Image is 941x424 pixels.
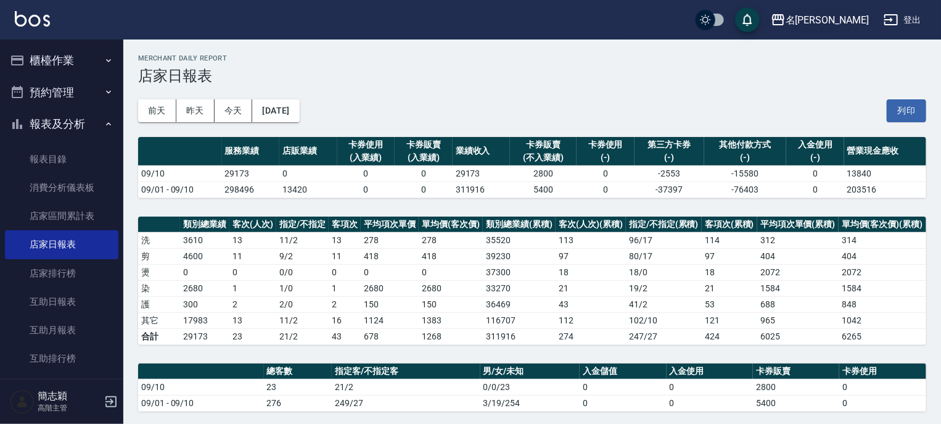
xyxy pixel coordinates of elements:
[556,217,626,233] th: 客次(人次)(累積)
[138,312,180,328] td: 其它
[626,264,702,280] td: 18 / 0
[138,232,180,248] td: 洗
[138,328,180,344] td: 合計
[839,232,926,248] td: 314
[789,151,841,164] div: (-)
[419,264,483,280] td: 0
[419,312,483,328] td: 1383
[453,165,511,181] td: 29173
[276,312,329,328] td: 11 / 2
[5,108,118,140] button: 報表及分析
[839,312,926,328] td: 1042
[38,402,101,414] p: 高階主管
[483,248,556,264] td: 39230
[483,264,556,280] td: 37300
[844,181,926,197] td: 203516
[180,232,229,248] td: 3610
[556,248,626,264] td: 97
[702,312,757,328] td: 121
[419,248,483,264] td: 418
[786,181,844,197] td: 0
[361,296,419,312] td: 150
[138,379,264,395] td: 09/10
[839,217,926,233] th: 單均價(客次價)(累積)
[667,395,753,411] td: 0
[839,280,926,296] td: 1584
[138,67,926,85] h3: 店家日報表
[229,296,276,312] td: 2
[180,312,229,328] td: 17983
[279,181,337,197] td: 13420
[580,138,631,151] div: 卡券使用
[229,248,276,264] td: 11
[332,364,480,380] th: 指定客/不指定客
[361,232,419,248] td: 278
[340,151,392,164] div: (入業績)
[480,379,580,395] td: 0/0/23
[766,7,874,33] button: 名[PERSON_NAME]
[419,232,483,248] td: 278
[5,373,118,402] a: 互助點數明細
[735,7,760,32] button: save
[5,288,118,316] a: 互助日報表
[329,296,361,312] td: 2
[419,296,483,312] td: 150
[786,165,844,181] td: 0
[15,11,50,27] img: Logo
[329,328,361,344] td: 43
[276,328,329,344] td: 21/2
[5,202,118,230] a: 店家區間累計表
[667,379,753,395] td: 0
[638,151,701,164] div: (-)
[229,328,276,344] td: 23
[702,280,757,296] td: 21
[510,181,577,197] td: 5400
[704,165,786,181] td: -15580
[138,264,180,280] td: 燙
[180,328,229,344] td: 29173
[839,395,926,411] td: 0
[577,181,635,197] td: 0
[702,264,757,280] td: 18
[453,137,511,166] th: 業績收入
[580,364,666,380] th: 入金儲值
[279,165,337,181] td: 0
[839,328,926,344] td: 6265
[839,364,926,380] th: 卡券使用
[839,264,926,280] td: 2072
[329,232,361,248] td: 13
[5,259,118,288] a: 店家排行榜
[276,280,329,296] td: 1 / 0
[329,264,361,280] td: 0
[176,99,215,122] button: 昨天
[276,232,329,248] td: 11 / 2
[702,328,757,344] td: 424
[757,328,839,344] td: 6025
[229,232,276,248] td: 13
[180,248,229,264] td: 4600
[626,217,702,233] th: 指定/不指定(累積)
[844,137,926,166] th: 營業現金應收
[361,280,419,296] td: 2680
[361,312,419,328] td: 1124
[667,364,753,380] th: 入金使用
[419,280,483,296] td: 2680
[5,145,118,173] a: 報表目錄
[704,181,786,197] td: -76403
[635,181,704,197] td: -37397
[332,395,480,411] td: 249/27
[580,379,666,395] td: 0
[626,328,702,344] td: 247/27
[222,137,280,166] th: 服務業績
[138,165,222,181] td: 09/10
[340,138,392,151] div: 卡券使用
[707,138,783,151] div: 其他付款方式
[398,138,450,151] div: 卡券販賣
[626,232,702,248] td: 96 / 17
[276,217,329,233] th: 指定/不指定
[5,44,118,77] button: 櫃檯作業
[753,364,839,380] th: 卡券販賣
[753,379,839,395] td: 2800
[556,232,626,248] td: 113
[229,312,276,328] td: 13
